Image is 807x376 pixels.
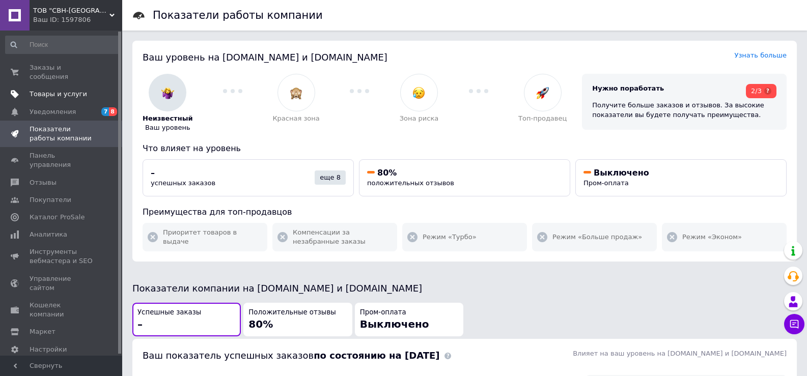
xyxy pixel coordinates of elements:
[377,168,397,178] span: 80%
[30,178,57,187] span: Отзывы
[360,318,429,330] span: Выключено
[592,84,664,92] span: Нужно поработать
[30,195,71,205] span: Покупатели
[143,143,241,153] span: Что влияет на уровень
[101,107,109,116] span: 7
[552,233,642,242] span: Режим «Больше продаж»
[151,179,215,187] span: успешных заказов
[290,86,302,99] img: :see_no_evil:
[592,101,776,119] div: Получите больше заказов и отзывов. За высокие показатели вы будете получать преимущества.
[30,274,94,293] span: Управление сайтом
[109,107,117,116] span: 8
[153,9,323,21] h1: Показатели работы компании
[30,213,85,222] span: Каталог ProSale
[30,90,87,99] span: Товары и услуги
[355,303,463,337] button: Пром-оплатаВыключено
[33,15,122,24] div: Ваш ID: 1597806
[151,168,155,178] span: –
[594,168,649,178] span: Выключено
[132,303,241,337] button: Успешные заказы–
[367,179,454,187] span: положительных отзывов
[272,114,319,123] span: Красная зона
[314,350,439,361] b: по состоянию на [DATE]
[243,303,352,337] button: Положительные отзывы80%
[746,84,776,98] div: 2/3
[423,233,477,242] span: Режим «Турбо»
[161,86,174,99] img: :woman-shrugging:
[30,247,94,266] span: Инструменты вебмастера и SEO
[145,123,190,132] span: Ваш уровень
[764,88,771,95] span: ?
[360,308,406,317] span: Пром-оплата
[137,308,201,317] span: Успешные заказы
[293,228,392,246] span: Компенсации за незабранные заказы
[143,52,387,63] span: Ваш уровень на [DOMAIN_NAME] и [DOMAIN_NAME]
[536,86,549,99] img: :rocket:
[30,63,94,81] span: Заказы и сообщения
[30,125,94,143] span: Показатели работы компании
[575,159,787,196] button: ВыключеноПром-оплата
[400,114,439,123] span: Зона риска
[30,107,76,117] span: Уведомления
[30,151,94,169] span: Панель управления
[143,350,439,361] span: Ваш показатель успешных заказов
[583,179,629,187] span: Пром-оплата
[163,228,262,246] span: Приоритет товаров в выдаче
[143,159,354,196] button: –успешных заказовеще 8
[143,207,292,217] span: Преимущества для топ-продавцов
[734,51,787,59] a: Узнать больше
[248,308,336,317] span: Положительные отзывы
[359,159,570,196] button: 80%положительных отзывов
[5,36,120,54] input: Поиск
[30,230,67,239] span: Аналитика
[30,301,94,319] span: Кошелек компании
[143,114,193,123] span: Неизвестный
[132,283,422,294] span: Показатели компании на [DOMAIN_NAME] и [DOMAIN_NAME]
[137,318,143,330] span: –
[412,86,425,99] img: :disappointed_relieved:
[30,327,55,336] span: Маркет
[33,6,109,15] span: ТОВ "СВН-КИЕВ"
[315,170,346,185] div: еще 8
[573,350,787,357] span: Влияет на ваш уровень на [DOMAIN_NAME] и [DOMAIN_NAME]
[518,114,567,123] span: Топ-продавец
[248,318,273,330] span: 80%
[784,314,804,334] button: Чат с покупателем
[30,345,67,354] span: Настройки
[682,233,742,242] span: Режим «Эконом»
